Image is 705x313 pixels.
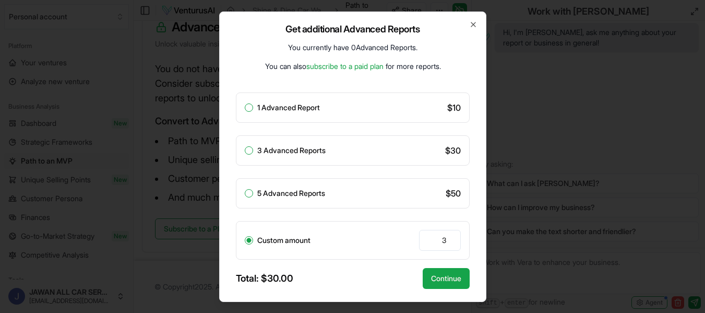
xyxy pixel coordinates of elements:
label: 3 Advanced Reports [257,147,326,154]
label: 1 Advanced Report [257,104,320,111]
p: You currently have 0 Advanced Reports . [288,42,417,53]
label: Custom amount [257,237,310,244]
span: $ 10 [447,101,461,114]
span: $ 50 [446,187,461,200]
a: subscribe to a paid plan [306,62,383,71]
span: You can also for more reports. [265,62,440,71]
span: $ 30 [445,144,461,157]
label: 5 Advanced Reports [257,190,325,197]
div: Total: $ 30.00 [236,271,293,286]
h2: Get additional Advanced Reports [285,25,420,34]
button: Continue [423,268,470,289]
